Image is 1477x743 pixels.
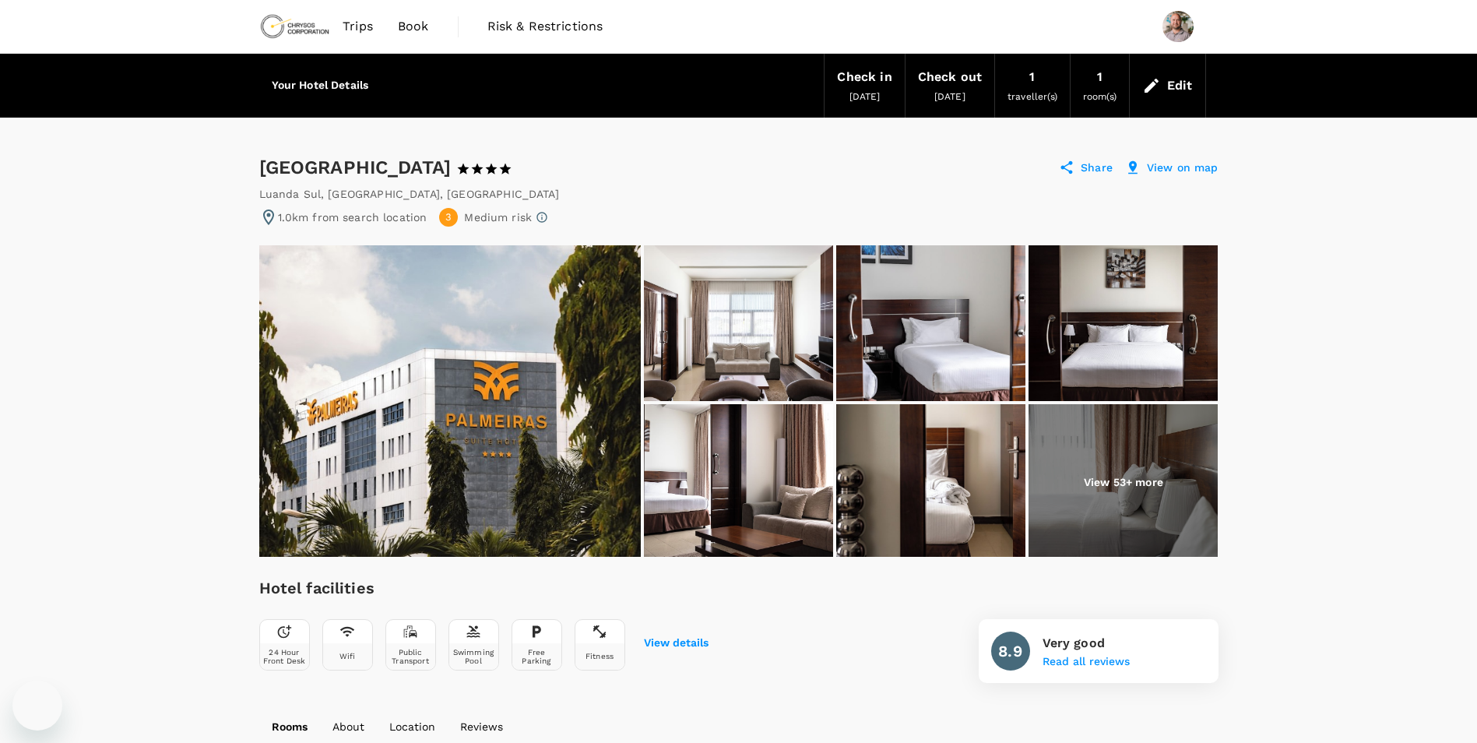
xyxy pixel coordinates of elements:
[259,9,331,44] img: Chrysos Corporation
[1029,404,1218,560] img: Room
[460,719,503,734] p: Reviews
[1084,474,1163,490] p: View 53+ more
[1097,66,1102,88] div: 1
[263,648,306,665] div: 24 Hour Front Desk
[515,648,558,665] div: Free Parking
[1147,160,1219,175] p: View on map
[1162,11,1194,42] img: Grant Royce Woods
[934,91,965,102] span: [DATE]
[1029,66,1035,88] div: 1
[464,210,532,225] p: Medium risk
[1043,656,1130,668] button: Read all reviews
[343,17,373,36] span: Trips
[1043,634,1130,653] p: Very good
[644,404,833,560] img: Room
[837,66,891,88] div: Check in
[644,245,833,401] img: Room
[389,648,432,665] div: Public Transport
[586,652,614,660] div: Fitness
[836,404,1025,560] img: Room
[398,17,429,36] span: Book
[849,91,881,102] span: [DATE]
[487,17,603,36] span: Risk & Restrictions
[836,245,1025,401] img: Room
[445,210,452,225] span: 3
[12,681,62,731] iframe: Button to launch messaging window
[339,652,356,660] div: Wifi
[998,639,1022,664] h6: 8.9
[389,719,435,734] p: Location
[259,576,709,600] h6: Hotel facilities
[259,155,527,180] div: [GEOGRAPHIC_DATA]
[278,210,427,225] p: 1.0km from search location
[332,719,364,734] p: About
[452,648,495,665] div: Swimming Pool
[1008,91,1057,102] span: traveller(s)
[272,77,369,94] h6: Your Hotel Details
[1083,91,1117,102] span: room(s)
[259,186,559,202] div: Luanda Sul , [GEOGRAPHIC_DATA] , [GEOGRAPHIC_DATA]
[259,245,641,557] img: Primary image
[644,637,709,650] button: View details
[1081,160,1113,175] p: Share
[1029,245,1218,401] img: Room
[918,66,982,88] div: Check out
[272,719,308,734] p: Rooms
[1167,75,1193,97] div: Edit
